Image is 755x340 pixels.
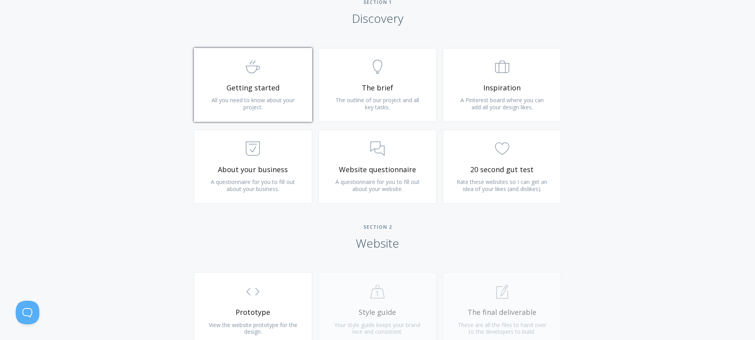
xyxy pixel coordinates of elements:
[443,130,561,204] a: 20 second gut test Rate these websites so I can get an idea of your likes (and dislikes).
[212,96,295,111] span: All you need to know about your project.
[194,48,312,122] a: Getting started All you need to know about your project.
[457,178,547,193] span: Rate these websites so I can get an idea of your likes (and dislikes).
[335,178,420,193] span: A questionnaire for you to fill out about your website.
[206,308,300,317] span: Prototype
[455,83,549,92] span: Inspiration
[443,48,561,122] a: Inspiration A Pinterest board where you can add all your design likes.
[331,83,425,92] span: The brief
[331,165,425,174] span: Website questionnaire
[209,321,297,336] span: View the website prototype for the design.
[455,165,549,174] span: 20 second gut test
[16,301,39,324] iframe: Toggle Customer Support
[194,130,312,204] a: About your business A questionnaire for you to fill out about your business.
[211,178,295,193] span: A questionnaire for you to fill out about your business.
[319,130,437,204] a: Website questionnaire A questionnaire for you to fill out about your website.
[319,48,437,122] a: The brief The outline of our project and all key tasks.
[206,165,300,174] span: About your business
[460,96,544,111] span: A Pinterest board where you can add all your design likes.
[206,83,300,92] span: Getting started
[335,96,419,111] span: The outline of our project and all key tasks.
